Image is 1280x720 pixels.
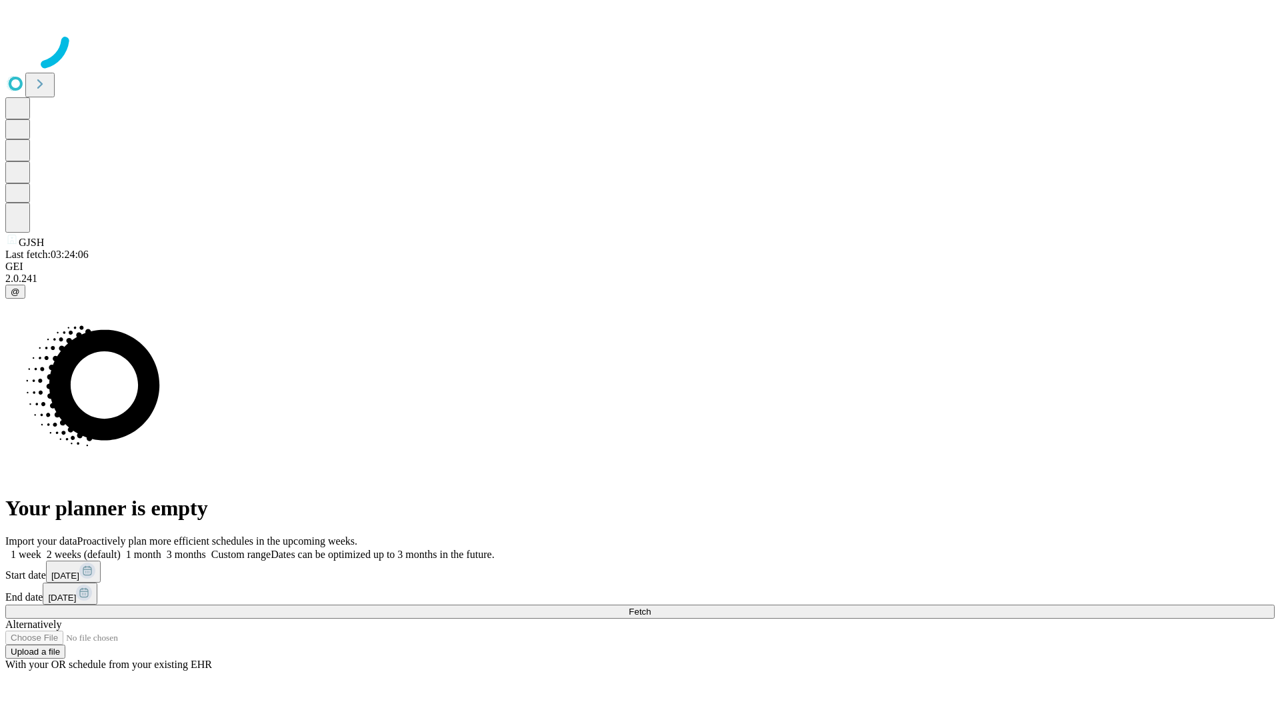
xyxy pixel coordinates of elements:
[48,593,76,603] span: [DATE]
[5,583,1275,605] div: End date
[5,605,1275,619] button: Fetch
[11,287,20,297] span: @
[51,571,79,581] span: [DATE]
[5,535,77,547] span: Import your data
[629,607,651,617] span: Fetch
[126,549,161,560] span: 1 month
[46,561,101,583] button: [DATE]
[5,273,1275,285] div: 2.0.241
[5,496,1275,521] h1: Your planner is empty
[271,549,494,560] span: Dates can be optimized up to 3 months in the future.
[5,285,25,299] button: @
[11,549,41,560] span: 1 week
[5,261,1275,273] div: GEI
[5,619,61,630] span: Alternatively
[19,237,44,248] span: GJSH
[5,561,1275,583] div: Start date
[5,645,65,659] button: Upload a file
[211,549,271,560] span: Custom range
[47,549,121,560] span: 2 weeks (default)
[77,535,357,547] span: Proactively plan more efficient schedules in the upcoming weeks.
[5,659,212,670] span: With your OR schedule from your existing EHR
[167,549,206,560] span: 3 months
[5,249,89,260] span: Last fetch: 03:24:06
[43,583,97,605] button: [DATE]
